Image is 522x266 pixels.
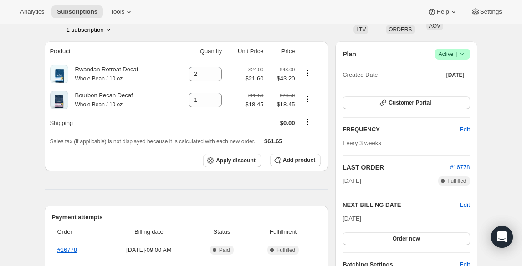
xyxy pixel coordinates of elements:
[50,65,68,83] img: product img
[45,41,173,61] th: Product
[248,67,263,72] small: $24.00
[264,138,282,145] span: $61.65
[460,125,470,134] span: Edit
[105,5,139,18] button: Tools
[269,100,295,109] span: $18.45
[447,177,466,185] span: Fulfilled
[105,246,192,255] span: [DATE] · 09:00 AM
[270,154,321,166] button: Add product
[246,74,264,83] span: $21.60
[50,138,256,145] span: Sales tax (if applicable) is not displayed because it is calculated with each new order.
[52,213,321,222] h2: Payment attempts
[203,154,261,167] button: Apply discount
[50,91,68,109] img: product img
[441,69,470,81] button: [DATE]
[343,125,460,134] h2: FREQUENCY
[460,201,470,210] button: Edit
[198,227,246,236] span: Status
[68,91,133,109] div: Bourbon Pecan Decaf
[105,227,192,236] span: Billing date
[110,8,124,15] span: Tools
[343,176,361,186] span: [DATE]
[20,8,44,15] span: Analytics
[57,246,77,253] a: #16778
[173,41,225,61] th: Quantity
[343,215,361,222] span: [DATE]
[455,50,457,58] span: |
[219,246,230,254] span: Paid
[343,96,470,109] button: Customer Portal
[343,163,450,172] h2: LAST ORDER
[356,26,366,33] span: LTV
[436,8,449,15] span: Help
[57,8,97,15] span: Subscriptions
[446,71,465,79] span: [DATE]
[68,65,138,83] div: Rwandan Retreat Decaf
[300,94,315,104] button: Product actions
[491,226,513,248] div: Open Intercom Messenger
[343,70,378,80] span: Created Date
[51,5,103,18] button: Subscriptions
[389,26,412,33] span: ORDERS
[280,120,295,126] span: $0.00
[67,25,113,34] button: Product actions
[422,5,463,18] button: Help
[251,227,315,236] span: Fulfillment
[389,99,431,106] span: Customer Portal
[52,222,103,242] th: Order
[343,140,381,146] span: Every 3 weeks
[283,156,315,164] span: Add product
[75,75,123,82] small: Whole Bean / 10 oz
[393,235,420,242] span: Order now
[466,5,507,18] button: Settings
[248,93,263,98] small: $20.50
[280,67,295,72] small: $48.00
[280,93,295,98] small: $20.50
[439,50,466,59] span: Active
[343,201,460,210] h2: NEXT BILLING DATE
[450,164,470,171] a: #16778
[343,50,356,59] h2: Plan
[15,5,50,18] button: Analytics
[300,68,315,78] button: Product actions
[454,122,475,137] button: Edit
[75,101,123,108] small: Whole Bean / 10 oz
[216,157,256,164] span: Apply discount
[276,246,295,254] span: Fulfilled
[429,23,440,29] span: AOV
[300,117,315,127] button: Shipping actions
[225,41,266,61] th: Unit Price
[266,41,297,61] th: Price
[343,232,470,245] button: Order now
[269,74,295,83] span: $43.20
[450,163,470,172] button: #16778
[480,8,502,15] span: Settings
[45,113,173,133] th: Shipping
[246,100,264,109] span: $18.45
